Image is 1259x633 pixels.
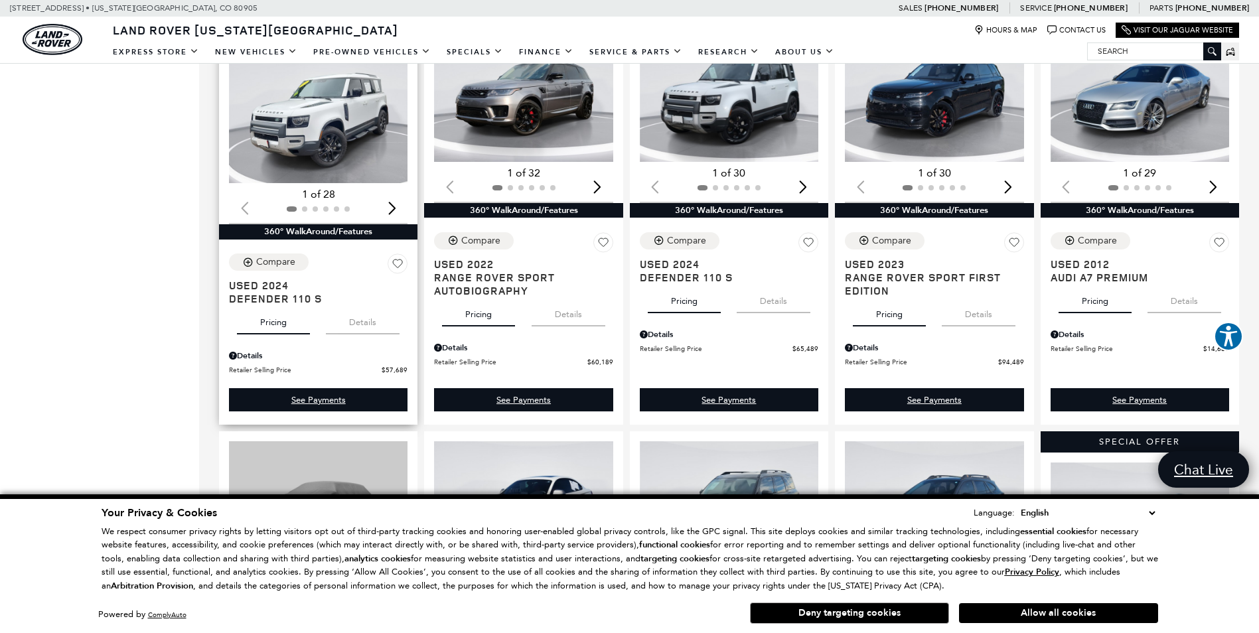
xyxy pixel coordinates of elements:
span: Parts [1149,3,1173,13]
img: 2024 Audi Q5 45 S line Premium 1 [1051,462,1231,598]
a: Used 2023Range Rover Sport First Edition [845,257,1023,297]
a: [PHONE_NUMBER] [1175,3,1249,13]
span: Defender 110 S [229,292,398,305]
button: pricing tab [648,284,721,313]
span: Retailer Selling Price [229,365,382,375]
span: Used 2024 [229,279,398,292]
strong: targeting cookies [640,553,709,565]
div: Next slide [383,193,401,222]
div: Compare [1078,235,1117,247]
span: Used 2022 [434,257,603,271]
div: Compare [461,235,500,247]
button: Explore your accessibility options [1214,322,1243,351]
div: 360° WalkAround/Features [835,203,1033,218]
div: 1 of 28 [229,187,407,202]
div: 360° WalkAround/Features [219,224,417,239]
span: Audi A7 Premium [1051,271,1219,284]
div: Pricing Details - Range Rover Sport First Edition [845,342,1023,354]
a: About Us [767,40,842,64]
button: details tab [942,297,1015,326]
span: Range Rover Sport First Edition [845,271,1013,297]
a: [PHONE_NUMBER] [925,3,998,13]
button: details tab [1148,284,1221,313]
span: Sales [899,3,923,13]
button: pricing tab [853,297,926,326]
img: 2024 Land Rover Defender 110 S 1 [229,48,409,183]
button: Save Vehicle [1209,232,1229,257]
span: Retailer Selling Price [1051,344,1203,354]
span: Used 2012 [1051,257,1219,271]
span: Defender 110 S [640,271,808,284]
span: Retailer Selling Price [434,357,587,367]
img: 2022 Subaru Outback Wilderness 1 [845,441,1025,577]
nav: Main Navigation [105,40,842,64]
a: Used 2022Range Rover Sport Autobiography [434,257,613,297]
u: Privacy Policy [1005,566,1059,578]
img: 2012 Audi A7 Premium 1 [1051,27,1231,162]
img: 2014 Toyota Camry SE [229,441,407,575]
a: Retailer Selling Price $60,189 [434,357,613,367]
button: details tab [532,297,605,326]
div: Compare [256,256,295,268]
div: Pricing Details - Defender 110 S [640,328,818,340]
img: 2022 Land Rover Range Rover Sport Autobiography 1 [434,27,615,162]
span: $60,189 [587,357,613,367]
a: [PHONE_NUMBER] [1054,3,1128,13]
div: 360° WalkAround/Features [1041,203,1239,218]
div: undefined - Defender 110 S [229,388,407,411]
a: Pre-Owned Vehicles [305,40,439,64]
a: See Payments [640,388,818,411]
div: 1 of 30 [845,166,1023,180]
button: pricing tab [237,305,310,334]
a: See Payments [229,388,407,411]
aside: Accessibility Help Desk [1214,322,1243,354]
a: Research [690,40,767,64]
div: 1 / 2 [434,441,615,577]
span: Service [1020,3,1051,13]
div: 1 / 2 [434,27,615,162]
span: $65,489 [792,344,818,354]
div: 360° WalkAround/Features [630,203,828,218]
p: We respect consumer privacy rights by letting visitors opt out of third-party tracking cookies an... [102,525,1158,593]
a: Retailer Selling Price $14,689 [1051,344,1229,354]
div: Next slide [589,172,607,201]
div: Language: [974,508,1015,517]
a: Used 2024Defender 110 S [229,279,407,305]
a: See Payments [434,388,613,411]
div: 1 of 30 [640,166,818,180]
div: 1 / 2 [845,27,1025,162]
a: Retailer Selling Price $57,689 [229,365,407,375]
img: 2017 BMW 2 Series M240i 1 [434,441,615,577]
a: Used 2012Audi A7 Premium [1051,257,1229,284]
button: Compare Vehicle [845,232,925,249]
span: Retailer Selling Price [640,344,792,354]
span: $57,689 [382,365,407,375]
a: Land Rover [US_STATE][GEOGRAPHIC_DATA] [105,22,406,38]
button: details tab [326,305,400,334]
a: Visit Our Jaguar Website [1122,25,1233,35]
span: Range Rover Sport Autobiography [434,271,603,297]
div: 360° WalkAround/Features [424,203,623,218]
strong: Arbitration Provision [111,580,193,592]
button: Compare Vehicle [434,232,514,249]
button: pricing tab [442,297,515,326]
img: 2023 Ford Bronco Sport Big Bend 1 [640,441,820,577]
button: pricing tab [1059,284,1132,313]
div: Compare [667,235,706,247]
div: 1 / 2 [229,48,409,183]
span: $94,489 [998,357,1024,367]
img: 2024 Land Rover Defender 110 S 1 [640,27,820,162]
div: Next slide [1205,172,1222,201]
a: Service & Parts [581,40,690,64]
strong: functional cookies [639,539,710,551]
strong: analytics cookies [344,553,411,565]
button: details tab [737,284,810,313]
span: Chat Live [1167,460,1240,478]
button: Compare Vehicle [640,232,719,249]
div: Next slide [1000,172,1017,201]
a: [STREET_ADDRESS] • [US_STATE][GEOGRAPHIC_DATA], CO 80905 [10,3,258,13]
a: land-rover [23,24,82,55]
button: Deny targeting cookies [750,602,949,624]
button: Save Vehicle [593,232,613,257]
a: New Vehicles [207,40,305,64]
